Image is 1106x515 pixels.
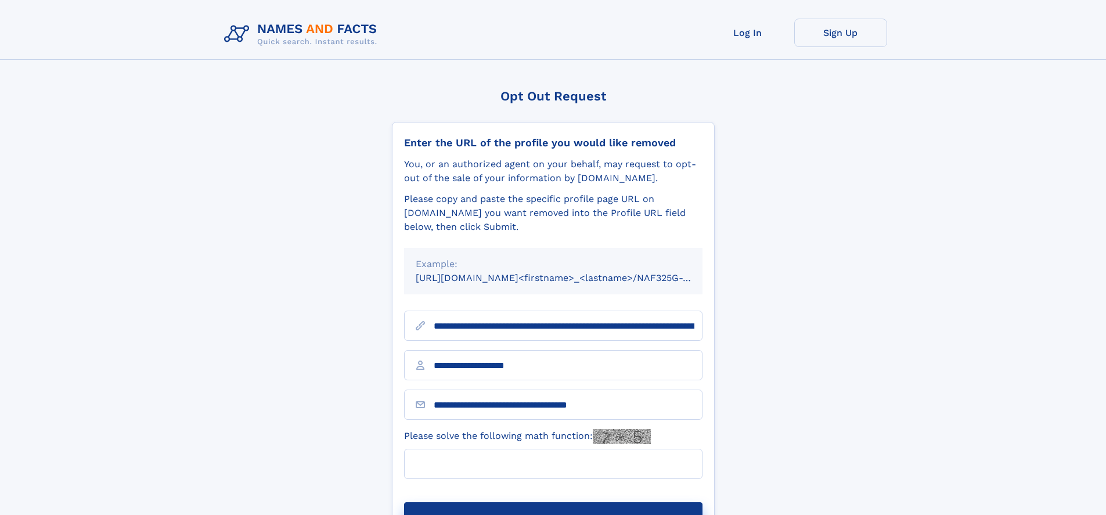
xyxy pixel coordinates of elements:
[404,157,702,185] div: You, or an authorized agent on your behalf, may request to opt-out of the sale of your informatio...
[404,136,702,149] div: Enter the URL of the profile you would like removed
[404,192,702,234] div: Please copy and paste the specific profile page URL on [DOMAIN_NAME] you want removed into the Pr...
[701,19,794,47] a: Log In
[404,429,651,444] label: Please solve the following math function:
[416,257,691,271] div: Example:
[219,19,387,50] img: Logo Names and Facts
[416,272,725,283] small: [URL][DOMAIN_NAME]<firstname>_<lastname>/NAF325G-xxxxxxxx
[794,19,887,47] a: Sign Up
[392,89,715,103] div: Opt Out Request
